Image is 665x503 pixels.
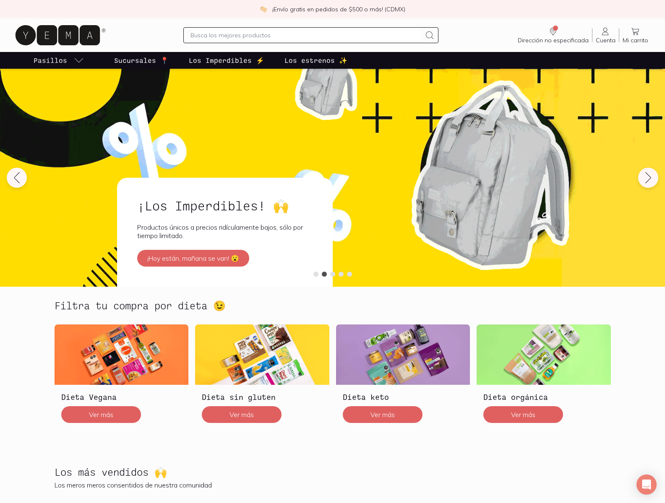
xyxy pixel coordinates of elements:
a: Dieta ketoDieta ketoVer más [336,324,470,429]
p: Pasillos [34,55,67,65]
img: check [260,5,267,13]
p: ¡Envío gratis en pedidos de $500 o más! (CDMX) [272,5,405,13]
button: Ver más [202,406,282,423]
input: Busca los mejores productos [190,30,421,40]
p: Los Imperdibles ⚡️ [189,55,264,65]
h3: Dieta sin gluten [202,392,323,402]
h3: Dieta Vegana [61,392,182,402]
p: Los estrenos ✨ [284,55,347,65]
img: Dieta orgánica [477,324,611,385]
a: Sucursales 📍 [112,52,170,69]
img: Dieta Vegana [55,324,189,385]
a: Cuenta [592,26,619,44]
h2: Filtra tu compra por dieta 😉 [55,300,226,311]
a: Los estrenos ✨ [283,52,349,69]
a: Dieta VeganaDieta VeganaVer más [55,324,189,429]
span: Mi carrito [623,36,648,44]
p: Sucursales 📍 [114,55,169,65]
h2: Los más vendidos 🙌 [55,467,167,477]
button: Ver más [343,406,422,423]
a: Dieta sin glutenDieta sin glutenVer más [195,324,329,429]
h3: Dieta keto [343,392,464,402]
a: Los Imperdibles ⚡️ [187,52,266,69]
p: Productos únicos a precios ridículamente bajos, sólo por tiempo limitado. [137,223,313,240]
button: Ver más [483,406,563,423]
img: Dieta keto [336,324,470,385]
a: Dieta orgánicaDieta orgánicaVer más [477,324,611,429]
span: Dirección no especificada [518,36,589,44]
a: ¡Los Imperdibles! 🙌Productos únicos a precios ridículamente bajos, sólo por tiempo limitado.¡Hoy ... [117,178,333,287]
button: ¡Hoy están, mañana se van! 😮 [137,250,249,267]
p: Los meros meros consentidos de nuestra comunidad [55,481,611,489]
a: Mi carrito [619,26,652,44]
div: Open Intercom Messenger [636,474,657,495]
img: Dieta sin gluten [195,324,329,385]
h3: Dieta orgánica [483,392,604,402]
button: Ver más [61,406,141,423]
span: Cuenta [596,36,615,44]
h2: ¡Los Imperdibles! 🙌 [137,198,313,213]
a: Dirección no especificada [514,26,592,44]
a: pasillo-todos-link [32,52,86,69]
